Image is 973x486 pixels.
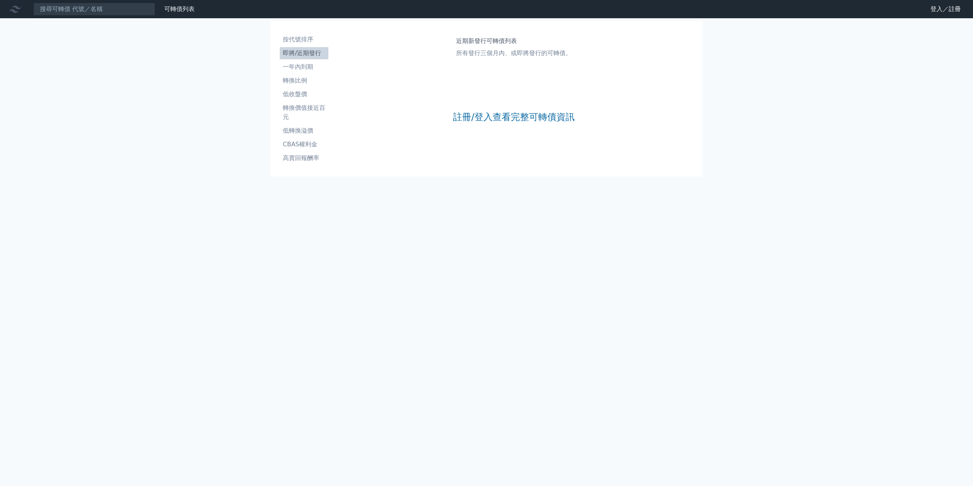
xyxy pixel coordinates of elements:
[280,76,328,85] li: 轉換比例
[280,47,328,59] a: 即將/近期發行
[280,88,328,100] a: 低收盤價
[280,49,328,58] li: 即將/近期發行
[280,152,328,164] a: 高賣回報酬率
[924,3,967,15] a: 登入／註冊
[280,154,328,163] li: 高賣回報酬率
[280,140,328,149] li: CBAS權利金
[280,138,328,150] a: CBAS權利金
[33,3,155,16] input: 搜尋可轉債 代號／名稱
[456,49,572,58] p: 所有發行三個月內、或即將發行的可轉債。
[280,74,328,87] a: 轉換比例
[280,61,328,73] a: 一年內到期
[280,62,328,71] li: 一年內到期
[280,126,328,135] li: 低轉換溢價
[280,33,328,46] a: 按代號排序
[280,90,328,99] li: 低收盤價
[280,125,328,137] a: 低轉換溢價
[453,111,575,123] a: 註冊/登入查看完整可轉債資訊
[280,35,328,44] li: 按代號排序
[280,103,328,122] li: 轉換價值接近百元
[164,5,195,13] a: 可轉債列表
[456,36,572,46] h1: 近期新發行可轉債列表
[280,102,328,123] a: 轉換價值接近百元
